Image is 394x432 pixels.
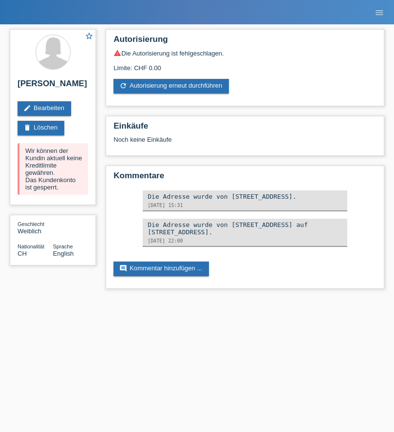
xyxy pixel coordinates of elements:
[85,32,94,40] i: star_border
[119,264,127,272] i: comment
[148,238,342,244] div: [DATE] 22:00
[113,49,376,57] div: Die Autorisierung ist fehlgeschlagen.
[113,57,376,72] div: Limite: CHF 0.00
[85,32,94,42] a: star_border
[18,244,44,249] span: Nationalität
[370,9,389,15] a: menu
[148,221,342,236] div: Die Adresse wurde von [STREET_ADDRESS] auf [STREET_ADDRESS].
[18,250,27,257] span: Schweiz
[113,171,376,186] h2: Kommentare
[18,143,88,195] div: Wir können der Kundin aktuell keine Kreditlimite gewähren. Das Kundenkonto ist gesperrt.
[113,121,376,136] h2: Einkäufe
[113,262,209,276] a: commentKommentar hinzufügen ...
[113,35,376,49] h2: Autorisierung
[53,244,73,249] span: Sprache
[23,104,31,112] i: edit
[148,193,342,200] div: Die Adresse wurde von [STREET_ADDRESS].
[119,82,127,90] i: refresh
[18,221,44,227] span: Geschlecht
[148,203,342,208] div: [DATE] 15:31
[18,101,71,116] a: editBearbeiten
[23,124,31,131] i: delete
[53,250,74,257] span: English
[113,136,376,150] div: Noch keine Einkäufe
[375,8,384,18] i: menu
[18,79,88,94] h2: [PERSON_NAME]
[18,220,53,235] div: Weiblich
[18,121,64,135] a: deleteLöschen
[113,79,229,94] a: refreshAutorisierung erneut durchführen
[113,49,121,57] i: warning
